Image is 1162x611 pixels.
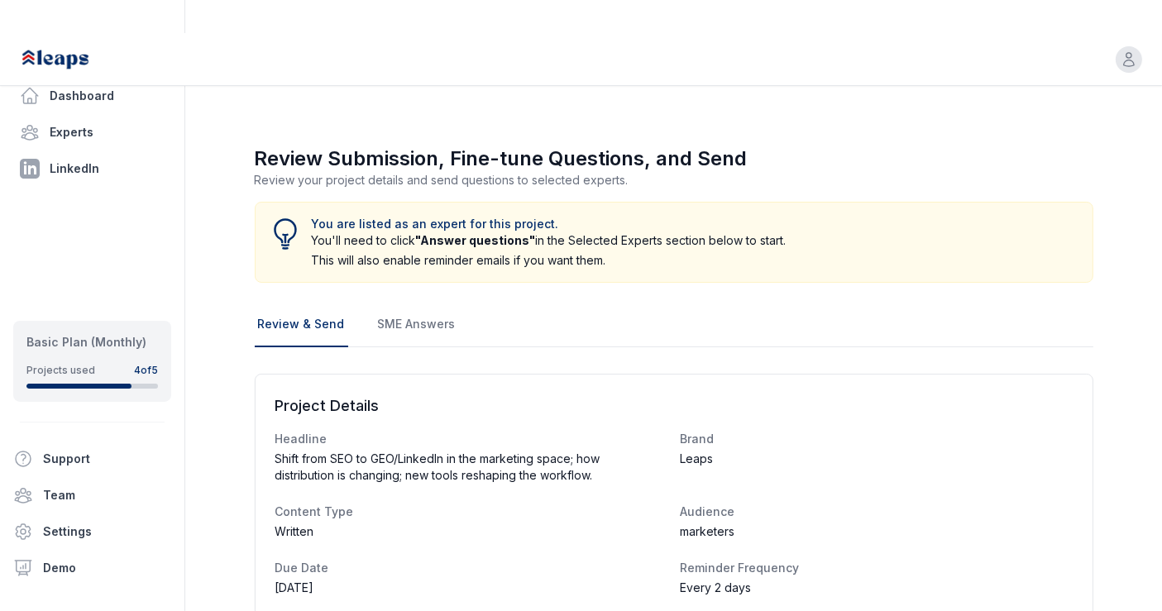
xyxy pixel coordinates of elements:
button: Support [7,442,165,475]
p: Review your project details and send questions to selected experts. [255,172,1093,189]
div: Projects used [26,364,95,377]
strong: "Answer questions" [416,233,536,247]
a: LinkedIn [13,152,171,185]
a: Team [7,479,178,512]
h1: Review Submission, Fine-tune Questions, and Send [255,146,1093,172]
dt: Content Type [275,504,667,520]
dt: Due Date [275,560,667,576]
span: [DATE] [275,580,314,596]
span: Shift from SEO to GEO/LinkedIn in the marketing space; how distribution is changing; new tools re... [275,451,659,484]
dt: Reminder Frequency [681,560,1073,576]
a: Demo [7,551,178,585]
span: Leaps [681,451,714,467]
img: Leaps [20,41,126,78]
dt: Headline [275,431,667,447]
span: Written [275,523,314,540]
p: You are listed as an expert for this project. [312,216,787,232]
a: Experts [13,116,171,149]
a: Dashboard [13,79,171,112]
span: marketers [681,523,735,540]
dt: Brand [681,431,1073,447]
span: Every 2 days [681,580,752,596]
p: You'll need to click in the Selected Experts section below to start. [312,232,787,249]
h2: Project Details [275,394,1073,418]
dt: Audience [681,504,1073,520]
a: Settings [7,515,178,548]
div: 4 of 5 [134,364,158,377]
p: This will also enable reminder emails if you want them. [312,252,787,269]
a: Review & Send [255,303,348,347]
div: Basic Plan (Monthly) [26,334,158,351]
a: SME Answers [375,303,459,347]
